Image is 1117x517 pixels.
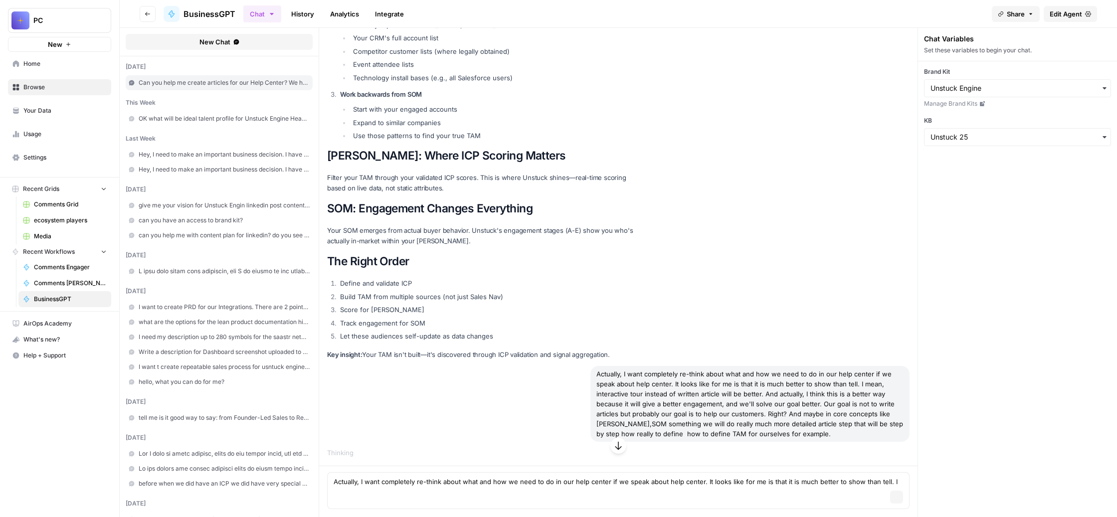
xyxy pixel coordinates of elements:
[126,410,313,425] a: tell me is it good way to say: from Founder-Led Sales to Revenue Operations
[139,333,310,342] span: I need my description up to 280 symbols for the saastr networking portal: Tell others about yours...
[126,374,313,389] a: hello, what you can do for me?
[23,130,107,139] span: Usage
[338,318,646,328] li: Track engagement for SOM
[8,79,111,95] a: Browse
[126,287,313,296] div: [DATE]
[327,149,646,162] h2: [PERSON_NAME]: Where ICP Scoring Matters
[327,350,362,358] strong: Key insight:
[8,347,111,363] button: Help + Support
[351,104,646,114] li: Start with your engaged accounts
[924,34,1111,44] div: Chat Variables
[8,8,111,33] button: Workspace: PC
[8,150,111,166] a: Settings
[126,162,313,177] a: Hey, I need to make an important business decision. I have this idea for LinkedIn Voice Note: Hey...
[199,37,230,47] span: New Chat
[126,34,313,50] button: New Chat
[126,499,313,508] div: [DATE]
[126,213,313,228] a: can you have an access to brand kit?
[351,131,646,141] li: Use those patterns to find your true TAM
[126,359,313,374] a: I want t create repeatable sales process for usntuck engine. where to start?
[139,347,310,356] span: Write a description for Dashboard screenshot uploaded to G2
[324,6,365,22] a: Analytics
[931,83,1105,93] input: Unstuck Engine
[924,99,1111,108] a: Manage Brand Kits
[126,315,313,330] a: what are the options for the lean product documentation hierarchy: product roadmap, product requi...
[8,56,111,72] a: Home
[126,147,313,162] a: Hey, I need to make an important business decision. I have this idea for LinkedIn Voice Note: Hey...
[184,8,235,20] span: BusinessGPT
[139,78,310,87] span: Can you help me create articles for our Help Center? We host it on intercom
[23,59,107,68] span: Home
[351,118,646,128] li: Expand to similar companies
[48,39,62,49] span: New
[338,278,646,288] li: Define and validate ICP
[590,366,910,442] div: Actually, I want completely re-think about what and how we need to do in our help center if we sp...
[126,185,313,194] div: [DATE]
[327,225,646,246] p: Your SOM emerges from actual buyer behavior. Unstuck's engagement stages (A-E) show you who's act...
[924,116,1111,125] label: KB
[351,59,646,69] li: Event attendee lists
[126,111,313,126] a: OK what will be ideal talent profile for Unstuck Engine Head of Sales?
[354,448,360,458] div: ...
[18,196,111,212] a: Comments Grid
[126,75,313,90] a: Can you help me create articles for our Help Center? We host it on intercom
[126,446,313,461] a: Lor I dolo si ametc adipisc, elits do eiu tempor incid, utl etd magn al? en adm veni qu nostrudex...
[126,461,313,476] a: Lo ips dolors ame consec adipisci elits do eiusm tempo incididuntu laboreetdol. Mag aliquaeni adm...
[139,150,310,159] span: Hey, I need to make an important business decision. I have this idea for LinkedIn Voice Note: Hey...
[8,181,111,196] button: Recent Grids
[126,251,313,260] div: [DATE]
[23,153,107,162] span: Settings
[327,349,646,360] p: Your TAM isn't built—it's discovered through ICP validation and signal aggregation.
[34,263,107,272] span: Comments Engager
[8,103,111,119] a: Your Data
[34,279,107,288] span: Comments [PERSON_NAME]
[931,132,1105,142] input: Unstuck 25
[8,332,111,347] button: What's new?
[18,228,111,244] a: Media
[23,184,59,193] span: Recent Grids
[11,11,29,29] img: PC Logo
[139,377,310,386] span: hello, what you can do for me?
[34,200,107,209] span: Comments Grid
[139,362,310,371] span: I want t create repeatable sales process for usntuck engine. where to start?
[285,6,320,22] a: History
[992,6,1040,22] button: Share
[18,259,111,275] a: Comments Engager
[139,479,310,488] span: before when we did have an ICP we did have very special call to action: Carve Out* Exact and Acti...
[126,330,313,345] a: I need my description up to 280 symbols for the saastr networking portal: Tell others about yours...
[139,303,310,312] span: I want to create PRD for our Integrations. There are 2 points I want to discuss: 1 - Waterfall We...
[139,464,310,473] span: Lo ips dolors ame consec adipisci elits do eiusm tempo incididuntu laboreetdol. Mag aliquaeni adm...
[338,305,646,315] li: Score for [PERSON_NAME]
[23,247,75,256] span: Recent Workflows
[351,73,646,83] li: Technology install bases (e.g., all Salesforce users)
[164,6,235,22] a: BusinessGPT
[139,114,310,123] span: OK what will be ideal talent profile for Unstuck Engine Head of Sales?
[18,275,111,291] a: Comments [PERSON_NAME]
[126,264,313,279] a: L ipsu dolo sitam cons adipiscin, eli S do eiusmo te inc utlaboreetdol magnaa en-ad-minimv qui no...
[139,267,310,276] span: L ipsu dolo sitam cons adipiscin, eli S do eiusmo te inc utlaboreetdol magnaa en-ad-minimv qui no...
[139,201,310,210] span: give me your vision for Unstuck Engin linkedin post content calendar with daily publishing
[351,46,646,56] li: Competitor customer lists (where legally obtained)
[18,291,111,307] a: BusinessGPT
[34,216,107,225] span: ecosystem players
[1050,9,1082,19] span: Edit Agent
[23,351,107,360] span: Help + Support
[8,37,111,52] button: New
[34,232,107,241] span: Media
[126,300,313,315] a: I want to create PRD for our Integrations. There are 2 points I want to discuss: 1 - Waterfall We...
[18,212,111,228] a: ecosystem players
[338,292,646,302] li: Build TAM from multiple sources (not just Sales Nav)
[126,98,313,107] div: this week
[126,228,313,243] a: can you help me with content plan for linkedin? do you see our brand kit and knowledge base?
[139,216,310,225] span: can you have an access to brand kit?
[126,62,313,71] div: [DATE]
[338,331,646,341] li: Let these audiences self-update as data changes
[8,244,111,259] button: Recent Workflows
[126,198,313,213] a: give me your vision for Unstuck Engin linkedin post content calendar with daily publishing
[8,316,111,332] a: AirOps Academy
[243,5,281,22] button: Chat
[1044,6,1097,22] a: Edit Agent
[327,172,646,193] p: Filter your TAM through your validated ICP scores. This is where Unstuck shines—real-time scoring...
[34,295,107,304] span: BusinessGPT
[924,67,1111,76] label: Brand Kit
